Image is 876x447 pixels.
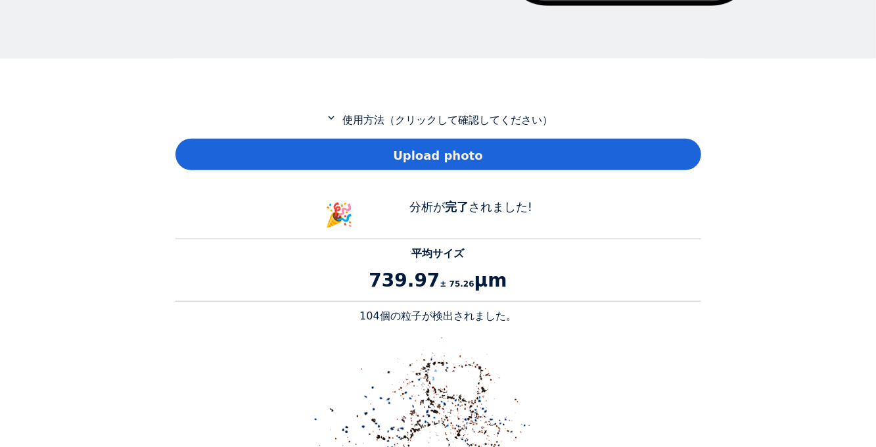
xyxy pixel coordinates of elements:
span: Upload photo [393,147,482,164]
div: 分析が されました! [373,198,570,233]
p: 104個の粒子が検出されました。 [175,308,701,324]
p: 739.97 μm [175,267,701,294]
b: 完了 [445,200,469,214]
mat-icon: expand_more [323,112,339,124]
span: 🎉 [325,202,354,228]
span: ± 75.26 [440,279,474,289]
p: 平均サイズ [175,246,701,262]
p: 使用方法（クリックして確認してください） [175,112,701,128]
